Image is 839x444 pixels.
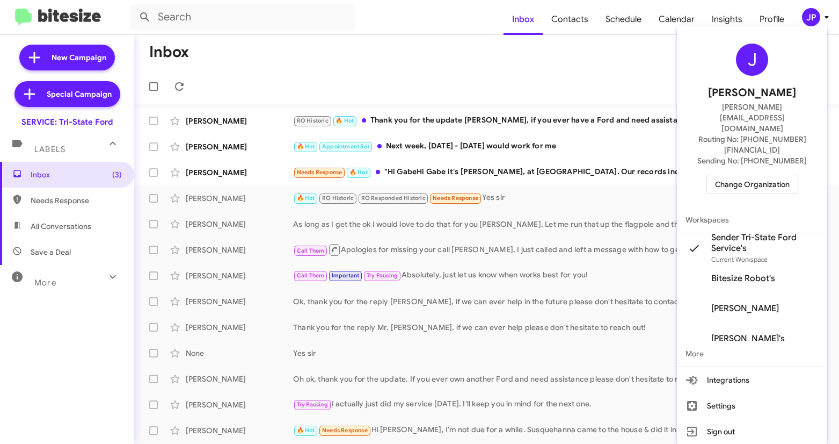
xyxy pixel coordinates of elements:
[677,207,827,233] span: Workspaces
[677,393,827,419] button: Settings
[690,134,814,155] span: Routing No: [PHONE_NUMBER][FINANCIAL_ID]
[736,44,768,76] div: J
[715,175,790,194] span: Change Organization
[711,333,785,344] span: [PERSON_NAME]'s
[711,303,779,314] span: [PERSON_NAME]
[708,84,796,102] span: [PERSON_NAME]
[711,232,819,254] span: Sender Tri-State Ford Service's
[697,155,807,166] span: Sending No: [PHONE_NUMBER]
[677,367,827,393] button: Integrations
[706,175,798,194] button: Change Organization
[677,341,827,367] span: More
[711,273,775,284] span: Bitesize Robot's
[690,102,814,134] span: [PERSON_NAME][EMAIL_ADDRESS][DOMAIN_NAME]
[711,255,768,263] span: Current Workspace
